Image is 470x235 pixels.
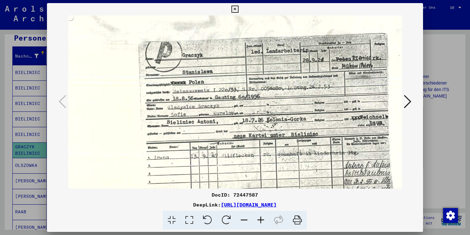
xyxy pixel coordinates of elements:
[443,208,458,223] img: Zustimmung ändern
[47,201,423,208] div: DeepLink:
[221,202,277,208] a: [URL][DOMAIN_NAME]
[443,208,458,223] div: Zustimmung ändern
[47,191,423,198] div: DocID: 72447587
